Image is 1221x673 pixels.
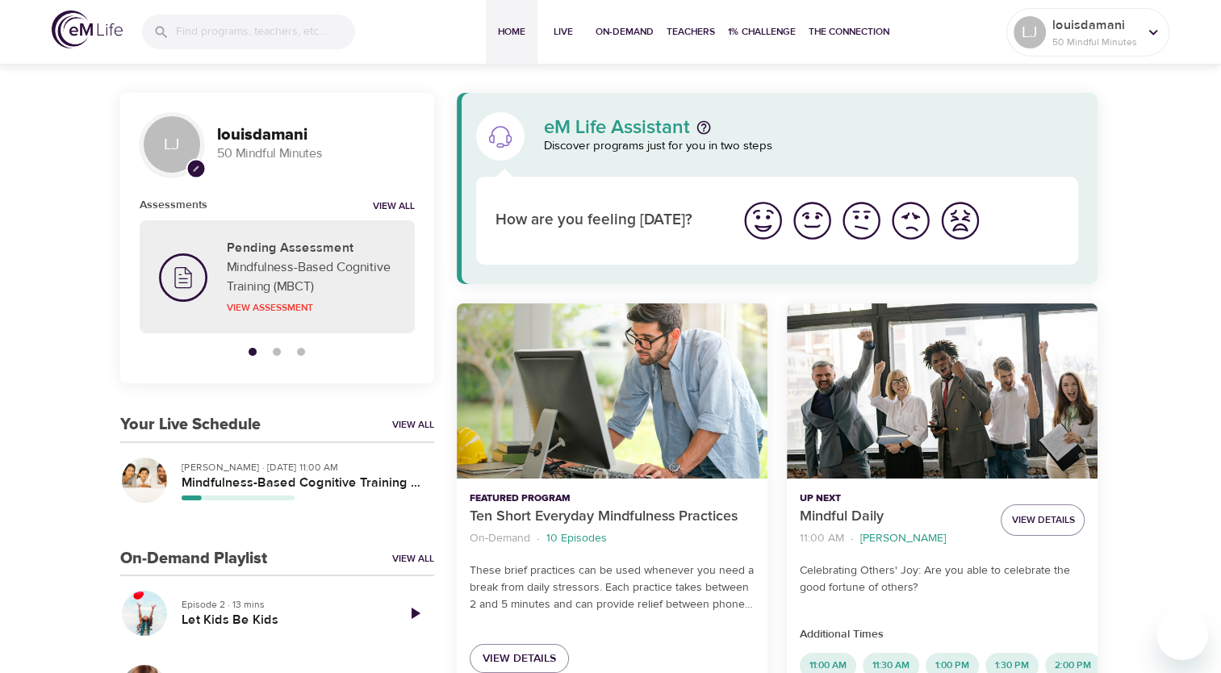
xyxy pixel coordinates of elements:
p: [PERSON_NAME] · [DATE] 11:00 AM [182,460,421,474]
li: · [537,528,540,550]
p: How are you feeling [DATE]? [496,209,719,232]
h3: Your Live Schedule [120,416,261,434]
img: great [741,199,785,243]
span: 11:00 AM [800,658,856,672]
button: View Details [1001,504,1085,536]
span: 1:30 PM [985,658,1039,672]
p: 11:00 AM [800,530,844,547]
p: Featured Program [470,491,755,506]
div: LJ [1014,16,1046,48]
p: On-Demand [470,530,530,547]
input: Find programs, teachers, etc... [176,15,355,49]
p: eM Life Assistant [544,118,690,137]
p: Ten Short Everyday Mindfulness Practices [470,506,755,528]
p: Episode 2 · 13 mins [182,597,383,612]
button: I'm feeling bad [886,196,935,245]
img: ok [839,199,884,243]
p: Additional Times [800,626,1085,643]
a: Play Episode [395,594,434,633]
span: 1:00 PM [926,658,979,672]
p: View Assessment [227,300,395,315]
p: These brief practices can be used whenever you need a break from daily stressors. Each practice t... [470,562,755,613]
span: View Details [1011,512,1074,529]
img: worst [938,199,982,243]
p: 50 Mindful Minutes [217,144,415,163]
button: I'm feeling ok [837,196,886,245]
p: 10 Episodes [546,530,607,547]
h3: louisdamani [217,126,415,144]
p: louisdamani [1052,15,1138,35]
p: [PERSON_NAME] [860,530,946,547]
h5: Pending Assessment [227,240,395,257]
button: Let Kids Be Kids [120,589,169,637]
a: View All [392,418,434,432]
h3: On-Demand Playlist [120,550,267,568]
p: Up Next [800,491,988,506]
p: Celebrating Others' Joy: Are you able to celebrate the good fortune of others? [800,562,1085,596]
h5: Let Kids Be Kids [182,612,383,629]
p: Mindfulness-Based Cognitive Training (MBCT) [227,257,395,296]
iframe: Button to launch messaging window [1156,608,1208,660]
span: 1% Challenge [728,23,796,40]
a: View all notifications [373,200,415,214]
span: Live [544,23,583,40]
p: Mindful Daily [800,506,988,528]
span: Home [492,23,531,40]
p: 50 Mindful Minutes [1052,35,1138,49]
span: 11:30 AM [863,658,919,672]
a: View All [392,552,434,566]
span: The Connection [809,23,889,40]
img: good [790,199,834,243]
button: I'm feeling worst [935,196,985,245]
p: Discover programs just for you in two steps [544,137,1079,156]
button: Mindful Daily [787,303,1098,479]
span: View Details [483,649,556,669]
button: I'm feeling good [788,196,837,245]
h5: Mindfulness-Based Cognitive Training (MBCT) [182,474,421,491]
button: Ten Short Everyday Mindfulness Practices [457,303,767,479]
span: On-Demand [596,23,654,40]
span: 2:00 PM [1045,658,1101,672]
img: logo [52,10,123,48]
h6: Assessments [140,196,207,214]
div: LJ [140,112,204,177]
img: bad [889,199,933,243]
span: Teachers [667,23,715,40]
img: eM Life Assistant [487,123,513,149]
nav: breadcrumb [470,528,755,550]
button: I'm feeling great [738,196,788,245]
nav: breadcrumb [800,528,988,550]
li: · [851,528,854,550]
